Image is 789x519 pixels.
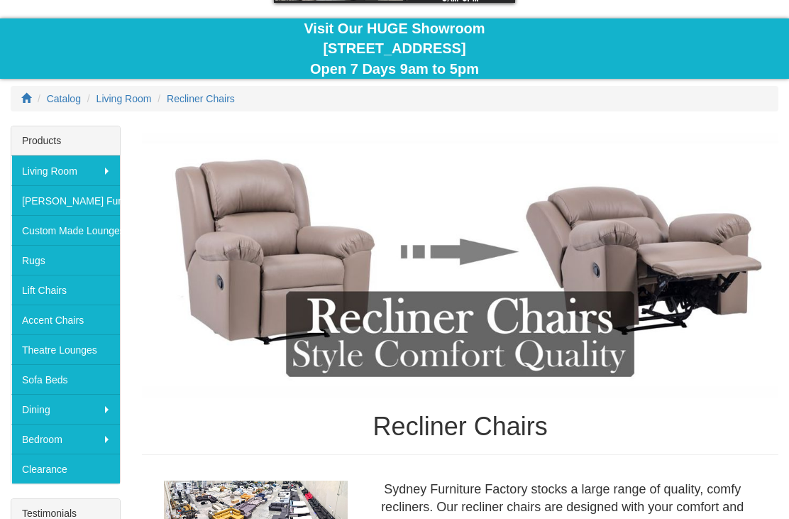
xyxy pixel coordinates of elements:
div: Products [11,126,120,155]
a: Living Room [96,93,152,104]
div: Visit Our HUGE Showroom [STREET_ADDRESS] Open 7 Days 9am to 5pm [11,18,778,80]
h1: Recliner Chairs [142,413,778,441]
a: Catalog [47,93,81,104]
a: Theatre Lounges [11,334,120,364]
a: Dining [11,394,120,424]
a: [PERSON_NAME] Furniture [11,185,120,215]
img: Recliner Chairs [142,133,778,398]
a: Accent Chairs [11,305,120,334]
a: Recliner Chairs [167,93,235,104]
a: Clearance [11,454,120,484]
a: Rugs [11,245,120,275]
a: Bedroom [11,424,120,454]
a: Living Room [11,155,120,185]
a: Lift Chairs [11,275,120,305]
a: Custom Made Lounges [11,215,120,245]
a: Sofa Beds [11,364,120,394]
